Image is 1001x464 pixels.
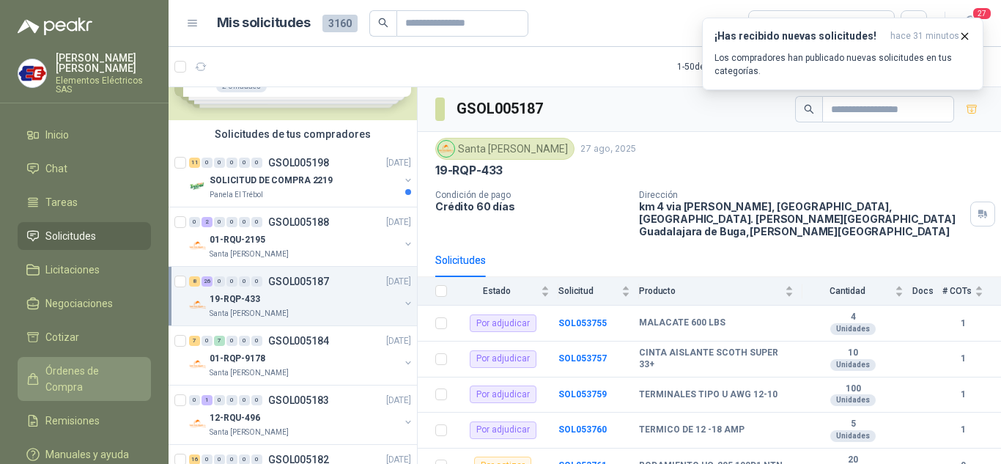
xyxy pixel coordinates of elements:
p: GSOL005198 [268,158,329,168]
b: 10 [802,347,904,359]
div: 0 [202,158,213,168]
b: 5 [802,419,904,430]
p: Dirección [639,190,964,200]
a: SOL053757 [558,353,607,364]
img: Company Logo [438,141,454,157]
span: # COTs [942,286,972,296]
p: Santa [PERSON_NAME] [210,308,289,320]
b: TERMINALES TIPO U AWG 12-10 [639,389,777,401]
img: Company Logo [18,59,46,87]
p: km 4 via [PERSON_NAME], [GEOGRAPHIC_DATA], [GEOGRAPHIC_DATA]. [PERSON_NAME][GEOGRAPHIC_DATA] Guad... [639,200,964,237]
p: Condición de pago [435,190,627,200]
span: Manuales y ayuda [45,446,129,463]
p: [DATE] [386,275,411,289]
p: GSOL005188 [268,217,329,227]
a: SOL053759 [558,389,607,399]
div: 11 [189,158,200,168]
span: 27 [972,7,992,21]
div: 0 [239,276,250,287]
div: 1 - 50 de 841 [677,55,767,78]
b: 1 [942,352,983,366]
span: Negociaciones [45,295,113,312]
span: Órdenes de Compra [45,363,137,395]
p: [DATE] [386,156,411,170]
span: Solicitud [558,286,618,296]
div: Por adjudicar [470,350,536,368]
span: Remisiones [45,413,100,429]
p: 01-RQP-9178 [210,352,265,366]
div: 0 [214,217,225,227]
a: Chat [18,155,151,183]
b: 1 [942,423,983,437]
b: TERMICO DE 12 -18 AMP [639,424,745,436]
p: [DATE] [386,216,411,229]
div: 0 [226,395,237,405]
div: 0 [251,158,262,168]
b: 1 [942,317,983,331]
a: Negociaciones [18,290,151,317]
p: Santa [PERSON_NAME] [210,248,289,260]
h3: GSOL005187 [457,97,545,120]
p: 01-RQU-2195 [210,233,265,247]
div: 0 [226,276,237,287]
div: 26 [202,276,213,287]
b: 4 [802,312,904,323]
div: 0 [214,276,225,287]
div: Unidades [830,323,876,335]
p: Panela El Trébol [210,189,263,201]
p: 12-RQU-496 [210,411,260,425]
h3: ¡Has recibido nuevas solicitudes! [714,30,884,43]
div: 0 [202,336,213,346]
img: Company Logo [189,177,207,195]
b: 100 [802,383,904,395]
p: Elementos Eléctricos SAS [56,76,151,94]
p: GSOL005187 [268,276,329,287]
div: 7 [189,336,200,346]
th: Estado [456,277,558,306]
img: Company Logo [189,356,207,373]
a: 0 2 0 0 0 0 GSOL005188[DATE] Company Logo01-RQU-2195Santa [PERSON_NAME] [189,213,414,260]
div: 0 [226,158,237,168]
p: GSOL005183 [268,395,329,405]
span: Estado [456,286,538,296]
div: 0 [239,336,250,346]
div: 0 [189,395,200,405]
button: 27 [957,10,983,37]
div: Unidades [830,394,876,406]
p: Santa [PERSON_NAME] [210,427,289,438]
a: 11 0 0 0 0 0 GSOL005198[DATE] Company LogoSOLICITUD DE COMPRA 2219Panela El Trébol [189,154,414,201]
a: SOL053755 [558,318,607,328]
a: Solicitudes [18,222,151,250]
a: Licitaciones [18,256,151,284]
div: Por adjudicar [470,421,536,439]
button: ¡Has recibido nuevas solicitudes!hace 31 minutos Los compradores han publicado nuevas solicitudes... [702,18,983,90]
b: 1 [942,388,983,402]
div: 1 [202,395,213,405]
div: 8 [189,276,200,287]
th: Cantidad [802,277,912,306]
div: 0 [251,336,262,346]
span: Producto [639,286,782,296]
p: GSOL005184 [268,336,329,346]
span: Licitaciones [45,262,100,278]
span: Cantidad [802,286,892,296]
div: Solicitudes [435,252,486,268]
b: CINTA AISLANTE SCOTH SUPER 33+ [639,347,794,370]
p: 27 ago, 2025 [580,142,636,156]
div: 0 [214,395,225,405]
a: Inicio [18,121,151,149]
p: [DATE] [386,394,411,408]
div: 0 [239,217,250,227]
div: 0 [251,217,262,227]
a: Tareas [18,188,151,216]
span: search [378,18,388,28]
p: Santa [PERSON_NAME] [210,367,289,379]
div: 0 [251,395,262,405]
a: Remisiones [18,407,151,435]
span: Chat [45,161,67,177]
a: SOL053760 [558,424,607,435]
img: Company Logo [189,415,207,432]
div: Santa [PERSON_NAME] [435,138,575,160]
